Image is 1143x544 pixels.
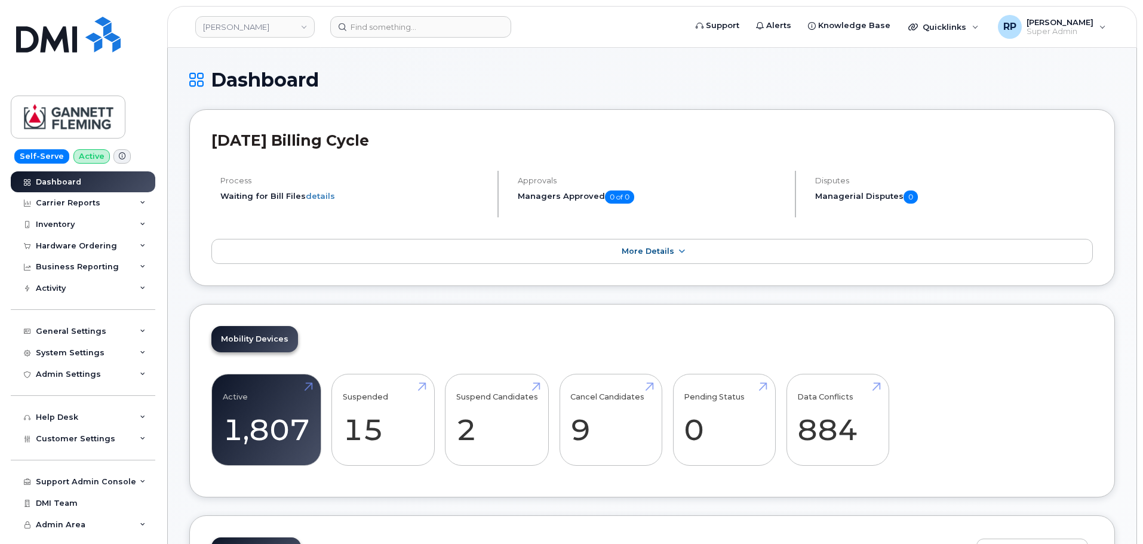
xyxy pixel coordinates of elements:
h5: Managerial Disputes [815,190,1093,204]
a: Suspend Candidates 2 [456,380,538,459]
a: Active 1,807 [223,380,310,459]
h4: Process [220,176,487,185]
h1: Dashboard [189,69,1115,90]
a: details [306,191,335,201]
span: More Details [622,247,674,256]
a: Suspended 15 [343,380,423,459]
h2: [DATE] Billing Cycle [211,131,1093,149]
a: Cancel Candidates 9 [570,380,651,459]
li: Waiting for Bill Files [220,190,487,202]
span: 0 [904,190,918,204]
h5: Managers Approved [518,190,785,204]
h4: Disputes [815,176,1093,185]
a: Data Conflicts 884 [797,380,878,459]
h4: Approvals [518,176,785,185]
span: 0 of 0 [605,190,634,204]
a: Pending Status 0 [684,380,764,459]
a: Mobility Devices [211,326,298,352]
